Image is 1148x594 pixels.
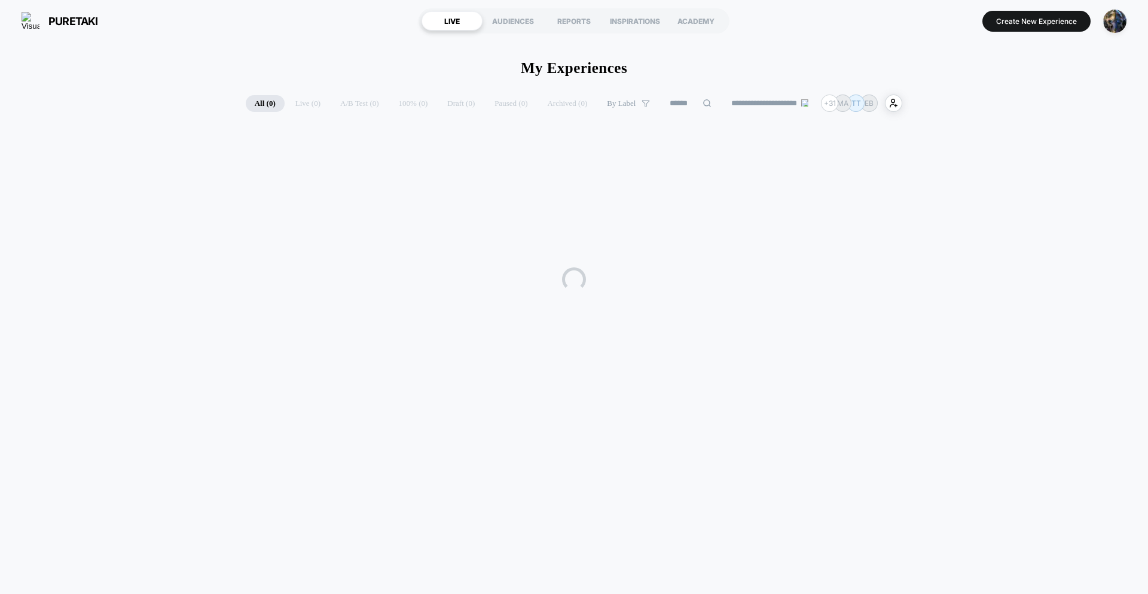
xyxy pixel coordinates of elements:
button: puretaki [18,11,102,31]
img: Visually logo [22,12,39,30]
p: MA [837,99,848,108]
div: REPORTS [544,11,604,31]
span: By Label [607,99,636,108]
img: end [801,99,808,106]
button: Create New Experience [982,11,1091,32]
div: + 31 [821,95,838,112]
p: TT [851,99,861,108]
div: ACADEMY [665,11,726,31]
div: AUDIENCES [483,11,544,31]
button: ppic [1100,9,1130,33]
img: ppic [1103,10,1126,33]
p: EB [865,99,874,108]
span: puretaki [48,15,98,28]
div: INSPIRATIONS [604,11,665,31]
div: LIVE [422,11,483,31]
span: All ( 0 ) [246,95,285,112]
h1: My Experiences [521,60,627,77]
